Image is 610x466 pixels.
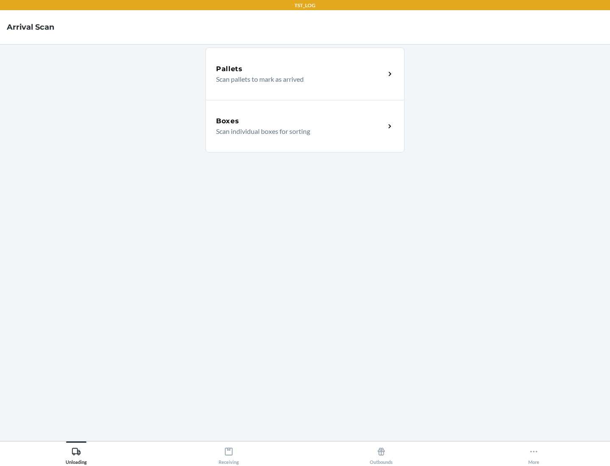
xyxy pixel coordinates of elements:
a: PalletsScan pallets to mark as arrived [205,47,405,100]
a: BoxesScan individual boxes for sorting [205,100,405,153]
p: Scan individual boxes for sorting [216,126,378,136]
h4: Arrival Scan [7,22,54,33]
h5: Pallets [216,64,243,74]
div: Receiving [219,444,239,465]
button: Outbounds [305,441,457,465]
div: Unloading [66,444,87,465]
p: TST_LOG [294,2,316,9]
button: Receiving [152,441,305,465]
h5: Boxes [216,116,239,126]
div: More [528,444,539,465]
p: Scan pallets to mark as arrived [216,74,378,84]
div: Outbounds [370,444,393,465]
button: More [457,441,610,465]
